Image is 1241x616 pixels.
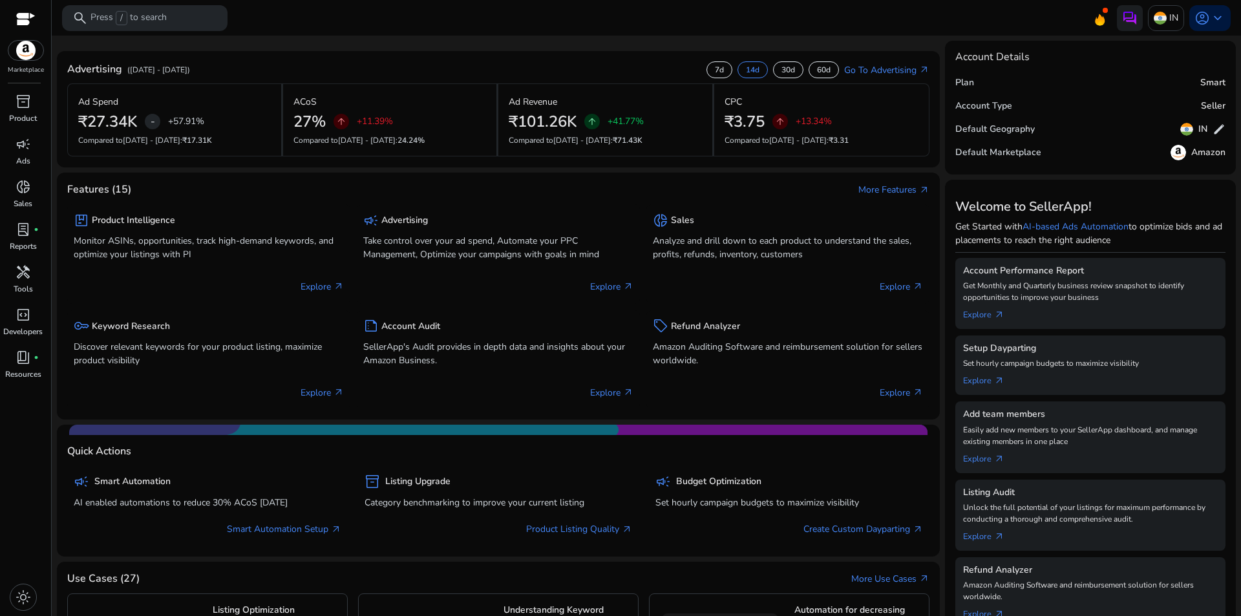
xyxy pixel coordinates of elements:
[16,264,31,280] span: handyman
[293,134,487,146] p: Compared to :
[509,95,557,109] p: Ad Revenue
[1210,10,1225,26] span: keyboard_arrow_down
[623,281,633,292] span: arrow_outward
[74,213,89,228] span: package
[608,117,644,126] p: +41.77%
[385,476,451,487] h5: Listing Upgrade
[817,65,831,75] p: 60d
[92,321,170,332] h5: Keyword Research
[653,318,668,334] span: sell
[363,213,379,228] span: campaign
[72,10,88,26] span: search
[613,135,642,145] span: ₹71.43K
[955,124,1035,135] h5: Default Geography
[398,135,425,145] span: 24.24%
[168,117,204,126] p: +57.91%
[16,155,30,167] p: Ads
[123,135,180,145] span: [DATE] - [DATE]
[653,234,923,261] p: Analyze and drill down to each product to understand the sales, profits, refunds, inventory, cust...
[622,524,632,535] span: arrow_outward
[955,78,974,89] h5: Plan
[655,474,671,489] span: campaign
[590,386,633,399] p: Explore
[5,368,41,380] p: Resources
[781,65,795,75] p: 30d
[880,386,923,399] p: Explore
[963,579,1218,602] p: Amazon Auditing Software and reimbursement solution for sellers worldwide.
[994,376,1004,386] span: arrow_outward
[858,183,929,196] a: More Featuresarrow_outward
[14,283,33,295] p: Tools
[955,199,1225,215] h3: Welcome to SellerApp!
[34,355,39,360] span: fiber_manual_record
[655,496,923,509] p: Set hourly campaign budgets to maximize visibility
[336,116,346,127] span: arrow_upward
[963,303,1015,321] a: Explorearrow_outward
[363,318,379,334] span: summarize
[725,134,919,146] p: Compared to :
[338,135,396,145] span: [DATE] - [DATE]
[227,522,341,536] a: Smart Automation Setup
[365,496,632,509] p: Category benchmarking to improve your current listing
[8,41,43,60] img: amazon.svg
[34,227,39,232] span: fiber_manual_record
[919,573,929,584] span: arrow_outward
[3,326,43,337] p: Developers
[365,474,380,489] span: inventory_2
[746,65,759,75] p: 14d
[293,112,326,131] h2: 27%
[955,51,1030,63] h4: Account Details
[78,95,118,109] p: Ad Spend
[357,117,393,126] p: +11.39%
[331,524,341,535] span: arrow_outward
[301,280,344,293] p: Explore
[509,112,577,131] h2: ₹101.26K
[67,445,131,458] h4: Quick Actions
[363,340,633,367] p: SellerApp's Audit provides in depth data and insights about your Amazon Business.
[381,215,428,226] h5: Advertising
[74,496,341,509] p: AI enabled automations to reduce 30% ACoS [DATE]
[963,424,1218,447] p: Easily add new members to your SellerApp dashboard, and manage existing members in one place
[851,572,929,586] a: More Use Casesarrow_outward
[963,280,1218,303] p: Get Monthly and Quarterly business review snapshot to identify opportunities to improve your busi...
[74,234,344,261] p: Monitor ASINs, opportunities, track high-demand keywords, and optimize your listings with PI
[725,95,742,109] p: CPC
[1169,6,1178,29] p: IN
[553,135,611,145] span: [DATE] - [DATE]
[8,65,44,75] p: Marketplace
[1200,78,1225,89] h5: Smart
[509,134,702,146] p: Compared to :
[16,307,31,323] span: code_blocks
[913,387,923,398] span: arrow_outward
[78,134,271,146] p: Compared to :
[1198,124,1207,135] h5: IN
[587,116,597,127] span: arrow_upward
[653,340,923,367] p: Amazon Auditing Software and reimbursement solution for sellers worldwide.
[1171,145,1186,160] img: amazon.svg
[769,135,827,145] span: [DATE] - [DATE]
[10,240,37,252] p: Reports
[74,340,344,367] p: Discover relevant keywords for your product listing, maximize product visibility
[16,179,31,195] span: donut_small
[293,95,317,109] p: ACoS
[1191,147,1225,158] h5: Amazon
[963,409,1218,420] h5: Add team members
[1201,101,1225,112] h5: Seller
[14,198,32,209] p: Sales
[676,476,761,487] h5: Budget Optimization
[963,502,1218,525] p: Unlock the full potential of your listings for maximum performance by conducting a thorough and c...
[653,213,668,228] span: donut_small
[90,11,167,25] p: Press to search
[67,63,122,76] h4: Advertising
[919,185,929,195] span: arrow_outward
[715,65,724,75] p: 7d
[526,522,632,536] a: Product Listing Quality
[334,281,344,292] span: arrow_outward
[994,454,1004,464] span: arrow_outward
[803,522,923,536] a: Create Custom Dayparting
[671,215,694,226] h5: Sales
[775,116,785,127] span: arrow_upward
[74,318,89,334] span: key
[963,266,1218,277] h5: Account Performance Report
[955,147,1041,158] h5: Default Marketplace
